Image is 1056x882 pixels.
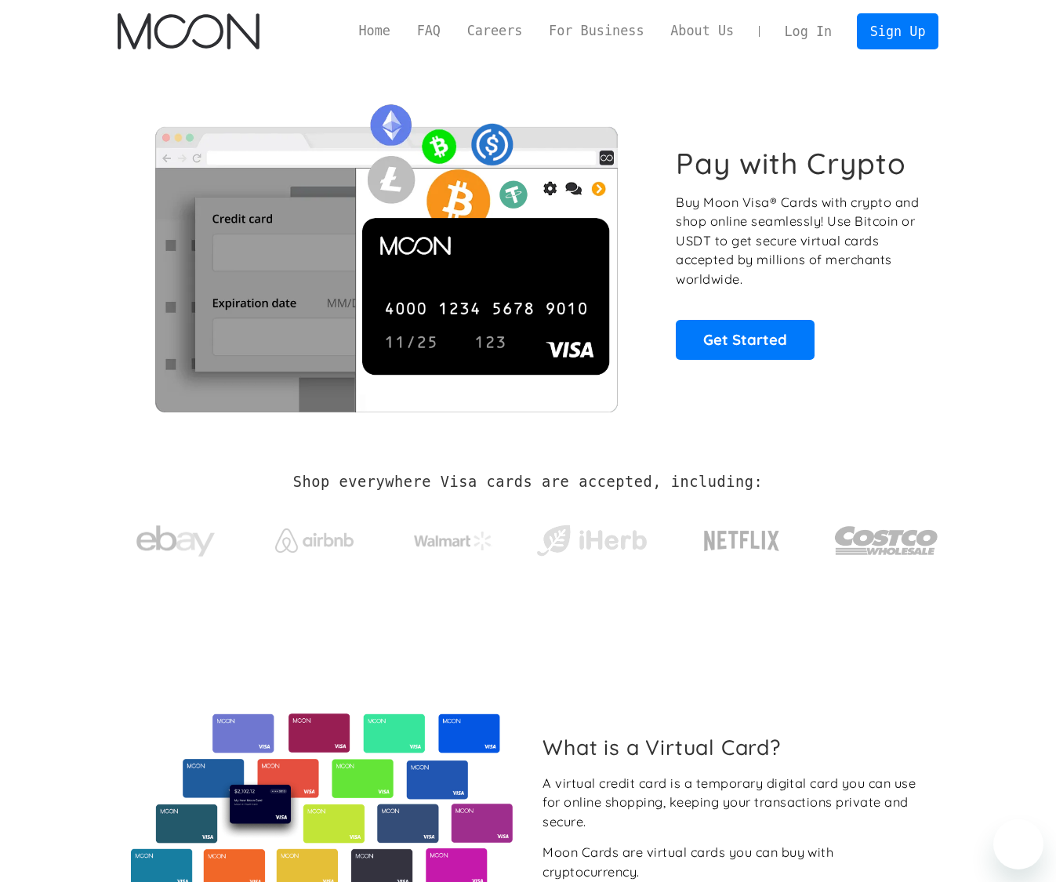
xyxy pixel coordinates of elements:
a: Home [346,21,404,41]
a: Log In [771,14,845,49]
a: home [118,13,259,49]
h2: Shop everywhere Visa cards are accepted, including: [293,474,763,491]
iframe: Кнопка запуска окна обмена сообщениями [993,819,1043,869]
img: iHerb [533,521,650,561]
img: Moon Logo [118,13,259,49]
h2: What is a Virtual Card? [543,735,926,760]
a: For Business [535,21,657,41]
a: Netflix [672,506,812,568]
a: Walmart [394,516,511,558]
img: Netflix [702,521,781,561]
img: ebay [136,517,215,566]
h1: Pay with Crypto [676,146,906,181]
a: Sign Up [857,13,938,49]
p: Buy Moon Visa® Cards with crypto and shop online seamlessly! Use Bitcoin or USDT to get secure vi... [676,193,921,289]
img: Airbnb [275,528,354,553]
a: FAQ [404,21,454,41]
a: Get Started [676,320,815,359]
a: Costco [834,495,939,578]
img: Walmart [414,532,492,550]
a: ebay [118,501,234,574]
img: Moon Cards let you spend your crypto anywhere Visa is accepted. [118,93,655,412]
a: About Us [657,21,747,41]
div: A virtual credit card is a temporary digital card you can use for online shopping, keeping your t... [543,774,926,832]
div: Moon Cards are virtual cards you can buy with cryptocurrency. [543,843,926,881]
a: Airbnb [256,513,372,561]
a: iHerb [533,505,650,569]
a: Careers [454,21,535,41]
img: Costco [834,511,939,570]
